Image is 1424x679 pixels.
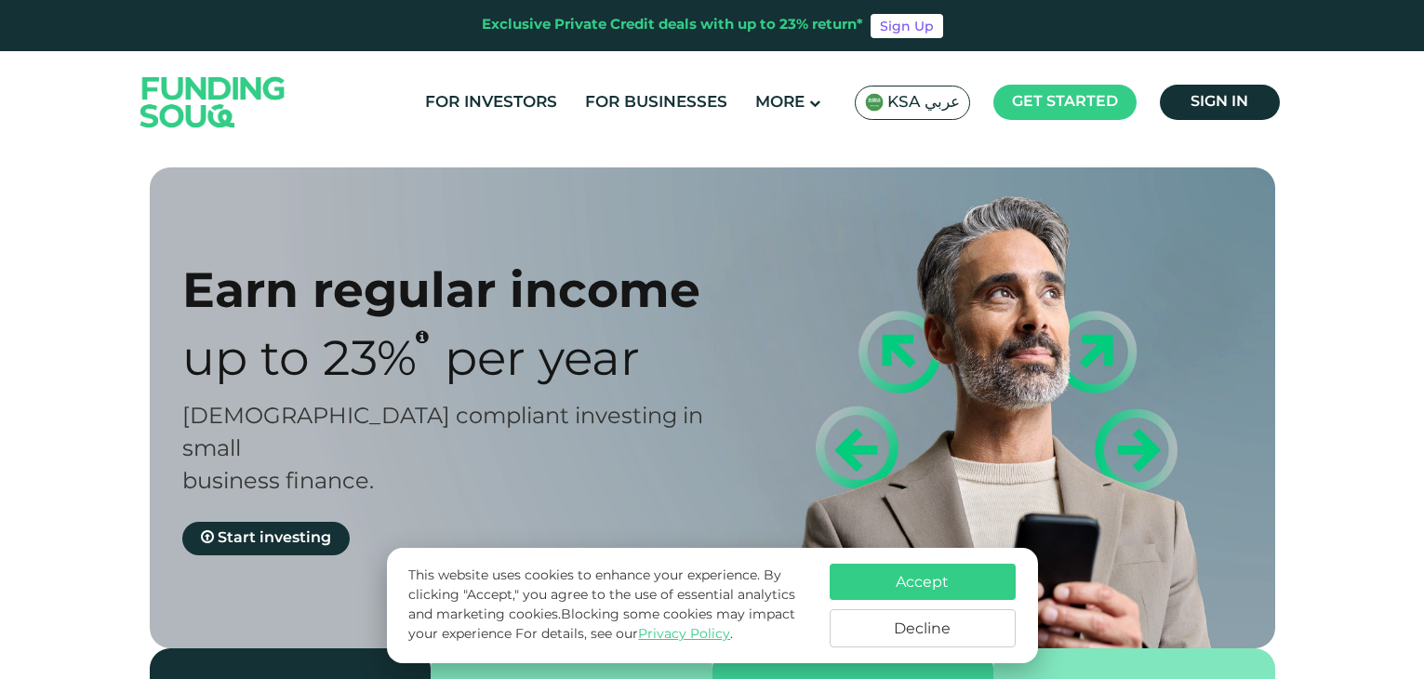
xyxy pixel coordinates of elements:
span: KSA عربي [887,92,960,113]
a: Sign in [1160,85,1280,120]
button: Accept [830,564,1016,600]
div: Exclusive Private Credit deals with up to 23% return* [482,15,863,36]
button: Decline [830,609,1016,647]
span: Start investing [218,531,331,545]
i: 23% IRR (expected) ~ 15% Net yield (expected) [416,329,429,344]
span: Per Year [445,339,640,385]
span: Sign in [1191,95,1248,109]
img: SA Flag [865,93,884,112]
span: For details, see our . [515,628,733,641]
img: Logo [122,55,304,149]
a: Start investing [182,522,350,555]
span: Up to 23% [182,339,417,385]
a: For Investors [420,87,562,118]
div: Earn regular income [182,260,745,319]
span: Blocking some cookies may impact your experience [408,608,795,641]
span: More [755,95,805,111]
a: Privacy Policy [638,628,730,641]
span: [DEMOGRAPHIC_DATA] compliant investing in small business finance. [182,406,703,493]
a: For Businesses [580,87,732,118]
a: Sign Up [871,14,943,38]
span: Get started [1012,95,1118,109]
p: This website uses cookies to enhance your experience. By clicking "Accept," you agree to the use ... [408,566,810,645]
